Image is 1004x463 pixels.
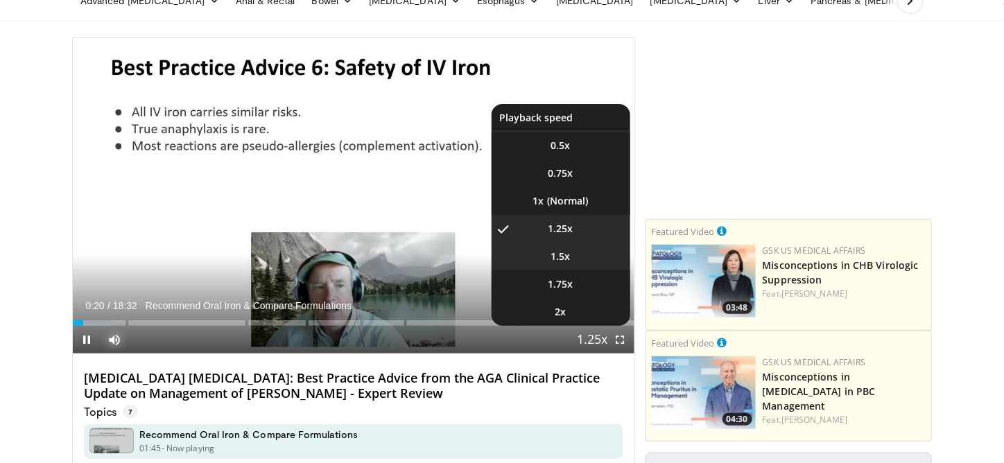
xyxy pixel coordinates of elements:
[652,245,756,317] a: 03:48
[123,405,138,419] span: 7
[555,305,566,319] span: 2x
[107,300,110,311] span: /
[781,414,847,426] a: [PERSON_NAME]
[139,442,162,455] p: 01:45
[113,300,137,311] span: 18:32
[548,277,573,291] span: 1.75x
[162,442,215,455] p: - Now playing
[548,166,573,180] span: 0.75x
[652,356,756,429] a: 04:30
[763,356,866,368] a: GSK US Medical Affairs
[139,428,358,441] h4: Recommend Oral Iron & Compare Formulations
[533,194,544,208] span: 1x
[652,225,715,238] small: Featured Video
[763,370,876,412] a: Misconceptions in [MEDICAL_DATA] in PBC Management
[73,320,634,326] div: Progress Bar
[652,245,756,317] img: 59d1e413-5879-4b2e-8b0a-b35c7ac1ec20.jpg.150x105_q85_crop-smart_upscale.jpg
[73,38,634,354] video-js: Video Player
[763,288,926,300] div: Feat.
[551,139,571,152] span: 0.5x
[84,371,623,401] h4: [MEDICAL_DATA] [MEDICAL_DATA]: Best Practice Advice from the AGA Clinical Practice Update on Mana...
[551,250,571,263] span: 1.5x
[652,337,715,349] small: Featured Video
[607,326,634,353] button: Fullscreen
[763,259,919,286] a: Misconceptions in CHB Virologic Suppression
[763,245,866,256] a: GSK US Medical Affairs
[652,356,756,429] img: aa8aa058-1558-4842-8c0c-0d4d7a40e65d.jpg.150x105_q85_crop-smart_upscale.jpg
[146,299,352,312] span: Recommend Oral Iron & Compare Formulations
[85,300,104,311] span: 0:20
[101,326,128,353] button: Mute
[763,414,926,426] div: Feat.
[84,405,138,419] p: Topics
[73,326,101,353] button: Pause
[722,413,752,426] span: 04:30
[684,37,892,211] iframe: Advertisement
[548,222,573,236] span: 1.25x
[781,288,847,299] a: [PERSON_NAME]
[722,302,752,314] span: 03:48
[579,326,607,353] button: Playback Rate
